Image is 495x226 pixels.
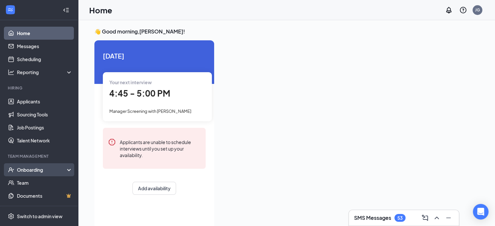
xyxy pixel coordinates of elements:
button: ComposeMessage [420,213,430,223]
svg: Collapse [63,7,69,13]
a: SurveysCrown [17,202,73,215]
div: Onboarding [17,166,67,173]
a: Messages [17,40,73,53]
div: Applicants are unable to schedule interviews until you set up your availability. [120,138,200,158]
h3: 👋 Good morning, [PERSON_NAME] ! [94,28,479,35]
a: Talent Network [17,134,73,147]
button: ChevronUp [432,213,442,223]
div: Team Management [8,153,71,159]
svg: ChevronUp [433,214,441,222]
svg: Error [108,138,116,146]
div: Hiring [8,85,71,91]
span: Your next interview [109,79,152,85]
button: Minimize [443,213,454,223]
svg: Settings [8,213,14,219]
a: Team [17,176,73,189]
span: Manager Screening with [PERSON_NAME] [109,109,191,114]
a: Scheduling [17,53,73,66]
div: Switch to admin view [17,213,62,219]
a: Job Postings [17,121,73,134]
svg: Notifications [445,6,453,14]
div: Open Intercom Messenger [473,204,488,219]
a: Sourcing Tools [17,108,73,121]
svg: Minimize [445,214,452,222]
div: Reporting [17,69,73,75]
h3: SMS Messages [354,214,391,221]
svg: WorkstreamLogo [7,7,14,13]
h1: Home [89,5,112,16]
svg: UserCheck [8,166,14,173]
span: [DATE] [103,51,206,61]
button: Add availability [132,182,176,195]
div: JG [475,7,480,13]
a: Home [17,27,73,40]
a: Applicants [17,95,73,108]
a: DocumentsCrown [17,189,73,202]
svg: Analysis [8,69,14,75]
svg: ComposeMessage [421,214,429,222]
div: 53 [397,215,403,221]
span: 4:45 - 5:00 PM [109,88,170,99]
svg: QuestionInfo [459,6,467,14]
